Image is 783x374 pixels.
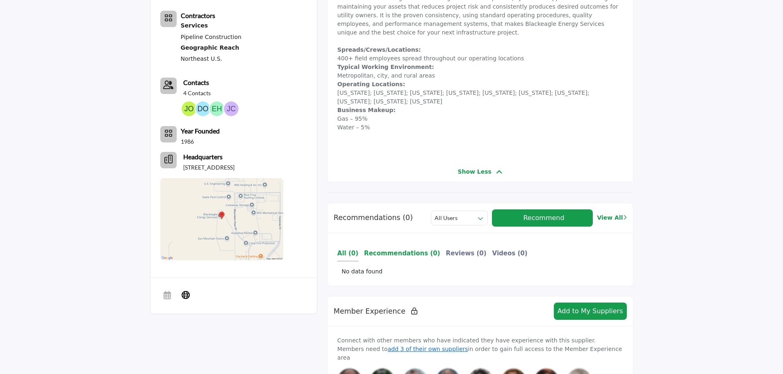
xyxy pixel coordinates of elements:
img: Jenna O. [182,101,196,116]
button: Headquarter icon [160,152,177,168]
img: Location Map [160,178,283,260]
p: 1986 [181,138,194,146]
b: Year Founded [181,126,220,136]
img: Joe C. [224,101,239,116]
a: View All [597,213,626,222]
img: Erik H. [209,101,224,116]
p: [STREET_ADDRESS] [183,163,234,172]
div: Extensive coverage across various regions, states, and territories to meet clients' needs. [181,43,241,53]
b: Recommendations (0) [364,250,440,257]
h2: Member Experience [334,307,417,316]
span: No data found [341,267,382,276]
button: All Users [431,211,487,225]
div: Comprehensive offerings for pipeline construction, maintenance, and repair across various infrast... [181,21,241,31]
strong: Typical Working Environment: [337,64,434,70]
a: 4 Contacts [183,89,211,97]
a: Northeast U.S. [181,55,223,62]
a: Services [181,21,241,31]
b: Contractors [181,11,215,19]
h2: Recommendations (0) [334,213,413,222]
a: Contacts [183,78,209,87]
a: Geographic Reach [181,43,241,53]
img: David O. [196,101,210,116]
strong: Business Makeup: [337,107,396,113]
strong: Operating Locations: [337,81,405,87]
button: No of member icon [160,126,177,142]
span: Add to My Suppliers [558,307,623,315]
p: Connect with other members who have indicated they have experience with this supplier. Members ne... [337,336,623,362]
button: Contact-Employee Icon [160,78,177,94]
button: Category Icon [160,11,177,27]
a: add 3 of their own suppliers [388,346,468,352]
button: Recommend [492,209,593,227]
b: Videos (0) [492,250,528,257]
a: Pipeline Construction [181,34,241,40]
b: Headquarters [183,152,223,162]
a: Link of redirect to contact page [160,78,177,94]
b: All (0) [337,250,358,257]
strong: Spreads/Crews/Locations: [337,46,421,53]
a: Contractors [181,13,215,19]
h2: All Users [435,214,458,222]
span: Recommend [523,214,564,222]
button: Add to My Suppliers [554,303,627,320]
span: Show Less [458,167,492,176]
b: Reviews (0) [446,250,487,257]
b: Contacts [183,78,209,86]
